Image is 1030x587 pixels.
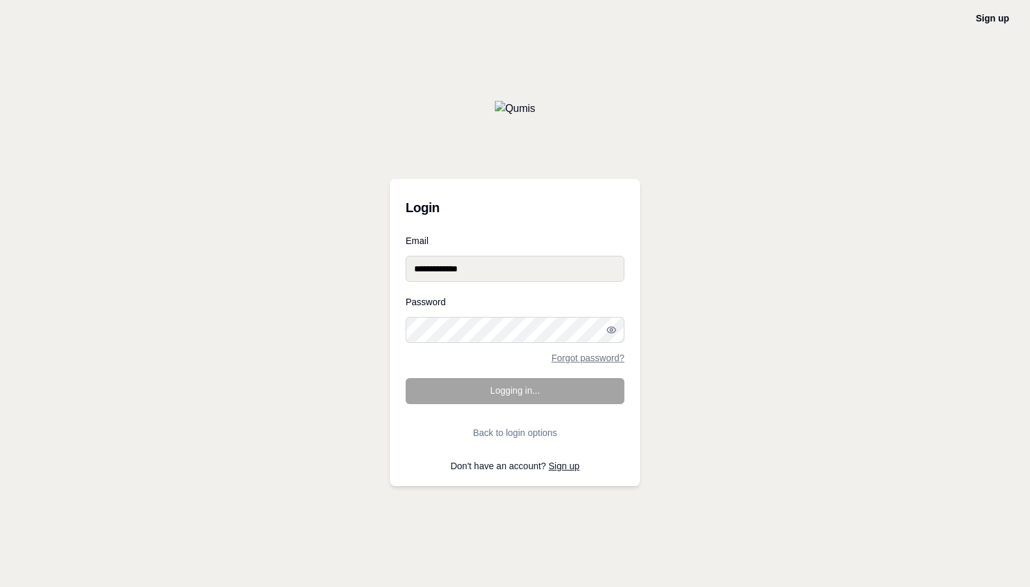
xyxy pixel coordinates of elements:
h3: Login [406,195,624,221]
label: Email [406,236,624,245]
a: Sign up [549,461,579,471]
button: Back to login options [406,420,624,446]
a: Sign up [976,13,1009,23]
img: Qumis [495,101,535,116]
label: Password [406,297,624,307]
a: Forgot password? [551,353,624,362]
p: Don't have an account? [406,461,624,471]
